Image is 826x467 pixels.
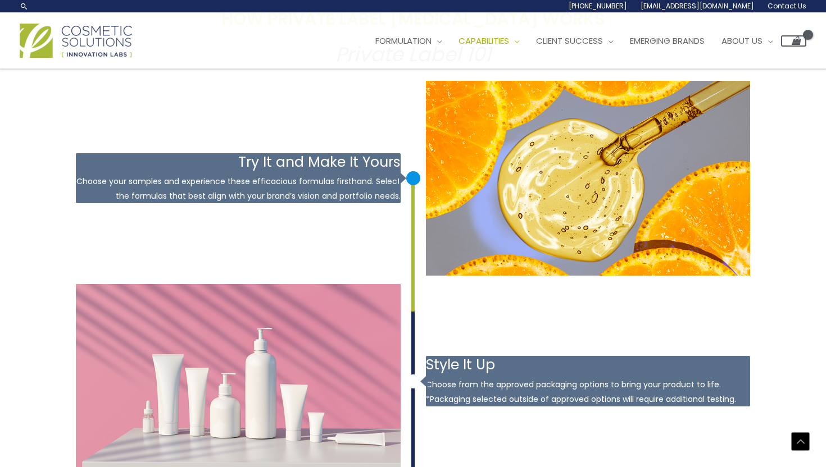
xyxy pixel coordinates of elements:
[641,1,754,11] span: [EMAIL_ADDRESS][DOMAIN_NAME]
[459,35,509,47] span: Capabilities
[630,35,705,47] span: Emerging Brands
[536,35,603,47] span: Client Success
[426,356,751,374] h3: Style It Up
[375,35,432,47] span: Formulation
[20,24,132,58] img: Cosmetic Solutions Logo
[621,24,713,58] a: Emerging Brands
[76,153,401,172] h3: Try It and Make It Yours
[450,24,528,58] a: Capabilities
[781,35,806,47] a: View Shopping Cart, empty
[528,24,621,58] a: Client Success
[76,174,401,203] p: Choose your samples and experience these efficacious formulas firsthand. Select the formulas that...
[569,1,627,11] span: [PHONE_NUMBER]
[20,2,29,11] a: Search icon link
[721,35,763,47] span: About Us
[426,81,751,276] img: private-label-step-1-v2.png
[768,1,806,11] span: Contact Us
[426,377,751,406] p: Choose from the approved packaging options to bring your product to life. *Packaging selected out...
[367,24,450,58] a: Formulation
[713,24,781,58] a: About Us
[358,24,806,58] nav: Site Navigation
